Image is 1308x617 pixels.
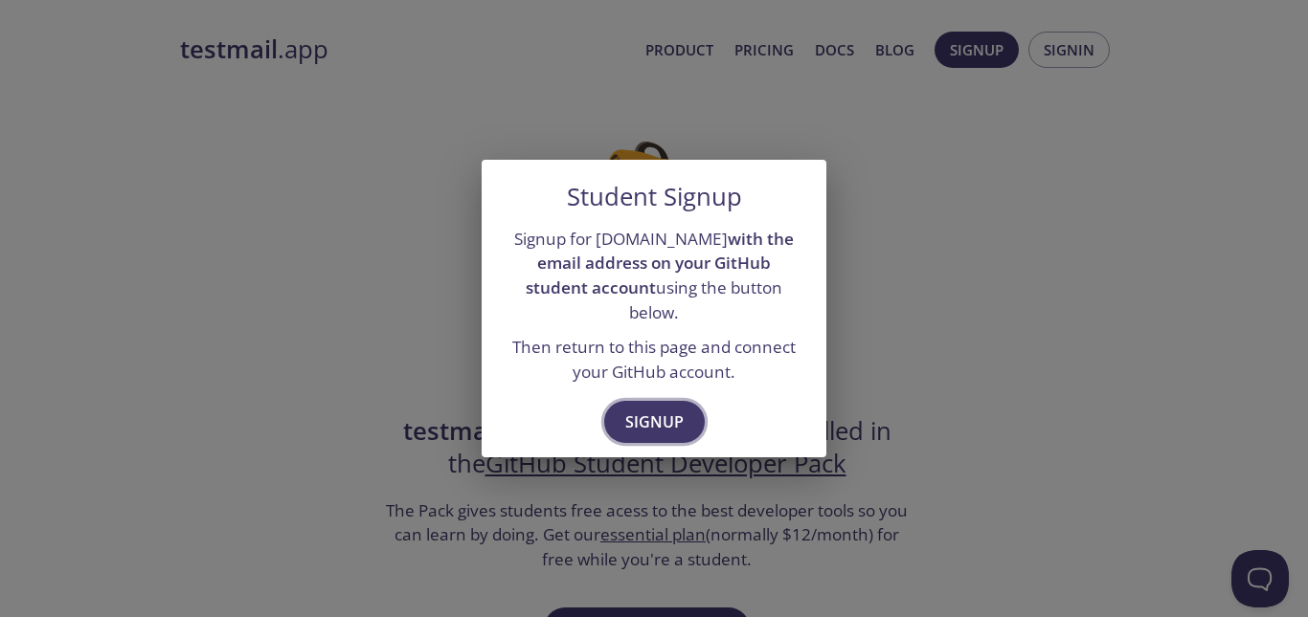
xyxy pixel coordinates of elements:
p: Then return to this page and connect your GitHub account. [505,335,803,384]
p: Signup for [DOMAIN_NAME] using the button below. [505,227,803,325]
h5: Student Signup [567,183,742,211]
span: Signup [625,408,684,435]
strong: with the email address on your GitHub student account [526,228,794,298]
button: Signup [604,401,705,443]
